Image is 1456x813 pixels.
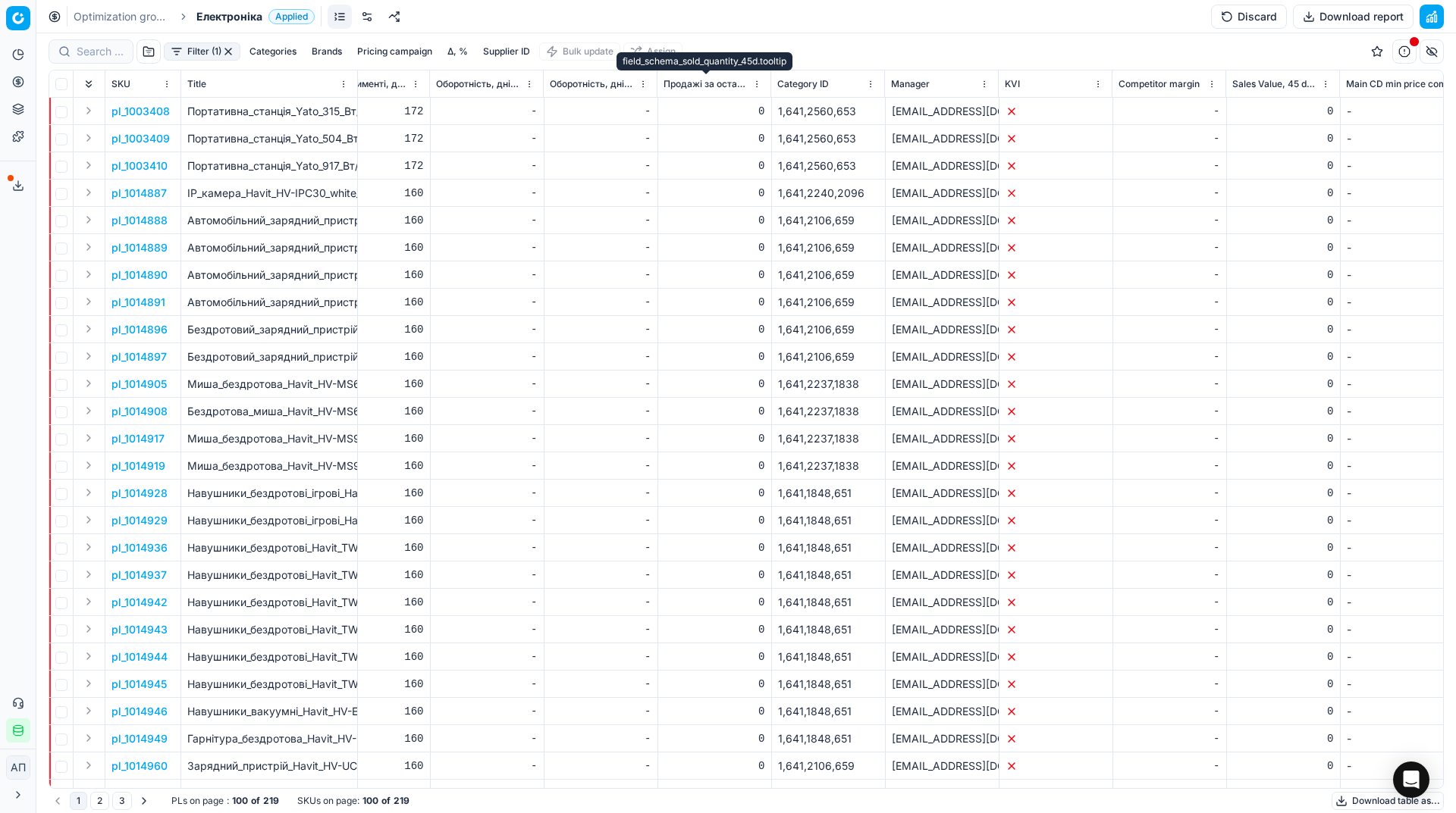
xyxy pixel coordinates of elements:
p: pl_1014896 [111,322,168,337]
p: pl_1014944 [111,649,168,664]
div: 0 [664,595,765,610]
div: - [1119,486,1220,501]
button: Pricing campaign [351,42,438,61]
div: 0 [664,349,765,364]
button: pl_1014928 [111,486,168,501]
p: Навушники_бездротові_ігрові_Havit_Fuxi-H3_black_(HV-Fuxi-H3) [187,486,351,501]
p: Миша_бездротова_Havit_HV-MS989GT_silver_(HV-MS989GT)_ [187,458,351,474]
button: Expand [80,538,98,556]
div: - [1119,240,1220,255]
div: 160 [323,322,424,337]
div: - [437,104,538,119]
p: pl_1014887 [111,186,167,201]
div: [EMAIL_ADDRESS][DOMAIN_NAME] [892,104,993,119]
div: 0 [664,568,765,583]
div: - [551,431,651,446]
div: 1,641,2237,1838 [778,431,879,446]
div: 160 [323,267,424,283]
div: 1,641,2560,653 [778,104,879,119]
div: 1,641,2240,2096 [778,186,879,201]
div: 160 [323,486,424,501]
div: 1,641,2237,1838 [778,404,879,419]
p: pl_1014890 [111,267,168,283]
div: field_schema_sold_quantity_45d.tooltip [623,55,786,67]
div: 0 [664,404,765,419]
p: pl_1014943 [111,622,168,637]
div: 160 [323,295,424,310]
span: Manager [891,78,930,90]
button: Expand [80,647,98,665]
div: - [1119,595,1220,610]
button: Expand [80,702,98,720]
div: 0 [1233,295,1334,310]
p: pl_1014937 [111,568,167,583]
div: 0 [664,431,765,446]
div: 0 [1233,622,1334,637]
div: 160 [323,513,424,528]
span: Оборотність, днів (вкл. дні без продажів) [550,78,635,90]
div: 1,641,2106,659 [778,295,879,310]
button: Expand [80,511,98,529]
div: Open Intercom Messenger [1393,761,1429,798]
div: 160 [323,377,424,392]
div: 0 [664,458,765,474]
div: 1,641,2106,659 [778,267,879,283]
button: Δ, % [441,42,474,61]
div: - [551,104,651,119]
p: pl_1014961 [111,786,165,801]
div: - [1119,377,1220,392]
button: pl_1014888 [111,213,168,228]
div: - [437,622,538,637]
div: 0 [664,540,765,555]
div: 0 [664,295,765,310]
div: - [1119,349,1220,364]
div: 0 [664,377,765,392]
button: Brands [306,42,348,61]
div: - [551,513,651,528]
button: Expand [80,483,98,502]
div: 0 [1233,240,1334,255]
button: Expand all [80,75,98,93]
div: 160 [323,240,424,255]
div: - [1119,513,1220,528]
button: pl_1014946 [111,704,168,719]
p: Портативна_станція_Yato_504_Вт/год,_вихід_600/1200Вт,_порти_230V_AC,_різні_USB_(YT-83091) [187,131,351,146]
button: Expand [80,374,98,392]
div: 0 [1233,104,1334,119]
div: 0 [1233,540,1334,555]
div: 172 [323,104,424,119]
strong: 100 [232,795,248,807]
div: 1,641,2237,1838 [778,458,879,474]
div: - [437,431,538,446]
p: pl_1014891 [111,295,165,310]
div: [EMAIL_ADDRESS][DOMAIN_NAME] [892,158,993,174]
button: 2 [90,792,109,810]
button: АП [6,755,30,780]
input: Search by SKU or title [77,44,124,59]
button: pl_1003408 [111,104,170,119]
div: 160 [323,458,424,474]
div: - [551,622,651,637]
div: - [1119,158,1220,174]
div: - [1119,213,1220,228]
span: ЕлектронікаApplied [196,9,315,24]
div: - [437,322,538,337]
button: 1 [70,792,87,810]
div: - [551,377,651,392]
p: pl_1014960 [111,758,168,774]
div: 0 [1233,267,1334,283]
div: [EMAIL_ADDRESS][DOMAIN_NAME] [892,295,993,310]
button: Discard [1211,5,1287,29]
p: pl_1014942 [111,595,168,610]
div: - [437,131,538,146]
div: 1,641,2237,1838 [778,377,879,392]
div: 0 [1233,377,1334,392]
button: Expand [80,756,98,774]
div: 0 [1233,513,1334,528]
button: Expand [80,347,98,365]
div: 160 [323,349,424,364]
div: 0 [664,213,765,228]
p: Автомобільний_зарядний_пристрій_Havit_HV-CC2022_20W_USB+USB-C_black_(HV-CC2022) [187,295,351,310]
button: pl_1003409 [111,131,170,146]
